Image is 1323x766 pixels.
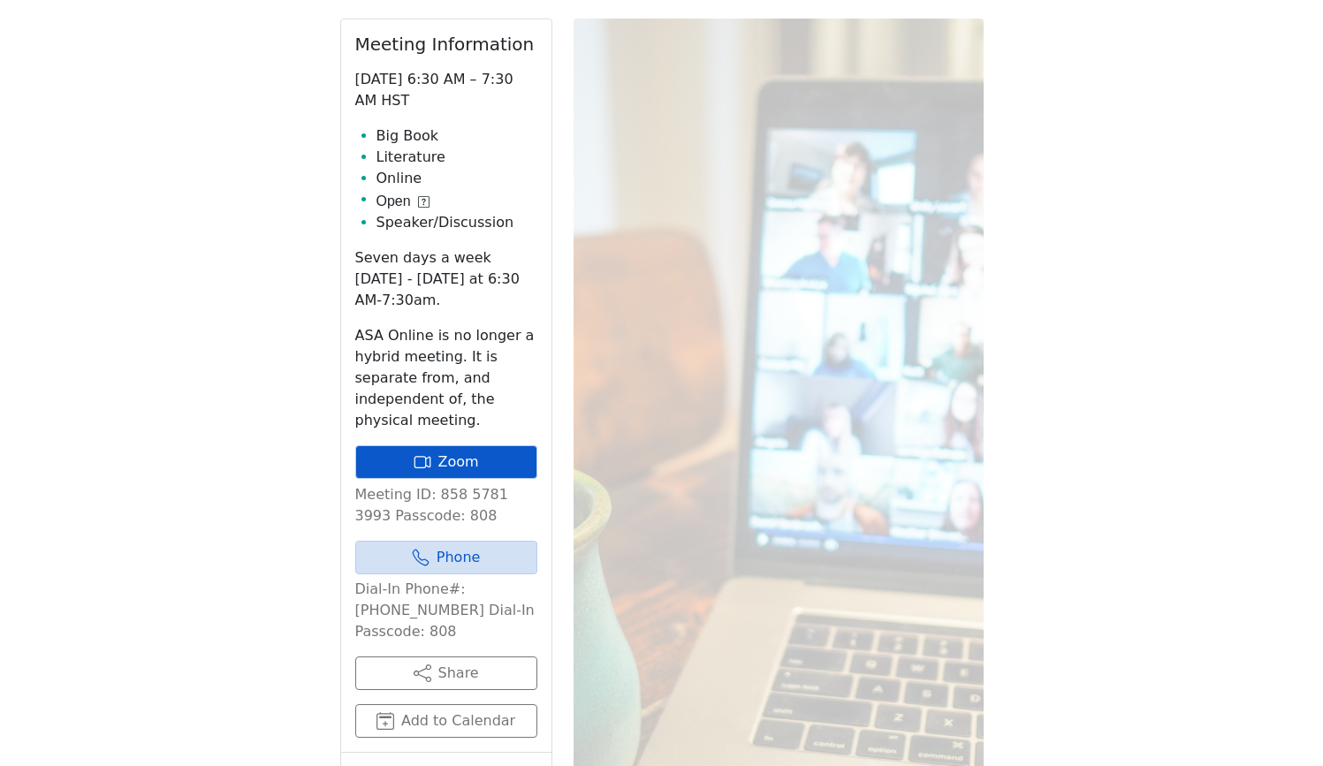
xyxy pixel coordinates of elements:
button: Add to Calendar [355,704,537,738]
button: Share [355,656,537,690]
p: ASA Online is no longer a hybrid meeting. It is separate from, and independent of, the physical m... [355,325,537,431]
a: Phone [355,541,537,574]
a: Zoom [355,445,537,479]
li: Literature [376,147,537,168]
p: [DATE] 6:30 AM – 7:30 AM HST [355,69,537,111]
h2: Meeting Information [355,34,537,55]
button: Open [376,191,430,212]
li: Big Book [376,125,537,147]
span: Open [376,191,411,212]
p: Meeting ID: 858 5781 3993 Passcode: 808 [355,484,537,527]
li: Speaker/Discussion [376,212,537,233]
li: Online [376,168,537,189]
p: Dial-In Phone#: [PHONE_NUMBER] Dial-In Passcode: 808 [355,579,537,642]
p: Seven days a week [DATE] - [DATE] at 6:30 AM-7:30am. [355,247,537,311]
